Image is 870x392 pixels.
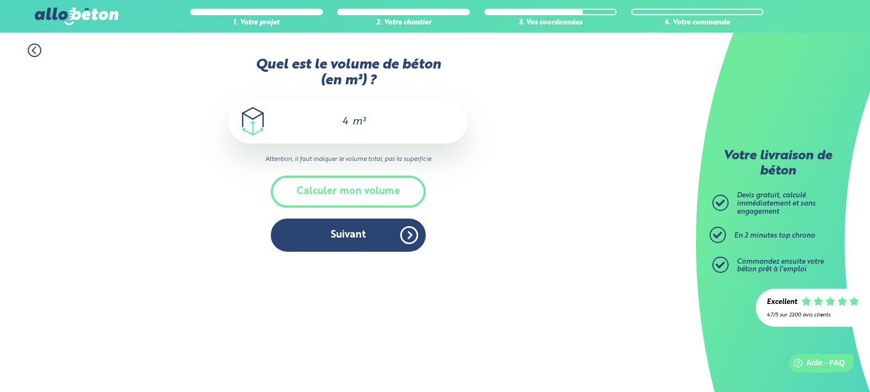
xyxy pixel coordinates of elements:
[337,19,470,27] div: 2. Votre chantier
[773,350,858,380] iframe: Help widget launcher
[631,19,764,27] div: 4. Votre commande
[228,57,468,89] label: Quel est le volume de béton (en m³) ?
[190,19,323,27] div: 1. Votre projet
[331,115,350,128] input: 0
[271,219,426,252] button: Suivant
[228,154,468,165] i: Attention, il faut indiquer le volume total, pas la superficie
[35,8,119,25] img: allobéton
[352,116,365,127] span: m³
[484,19,617,27] div: 3. Vos coordonnées
[271,176,426,208] button: Calculer mon volume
